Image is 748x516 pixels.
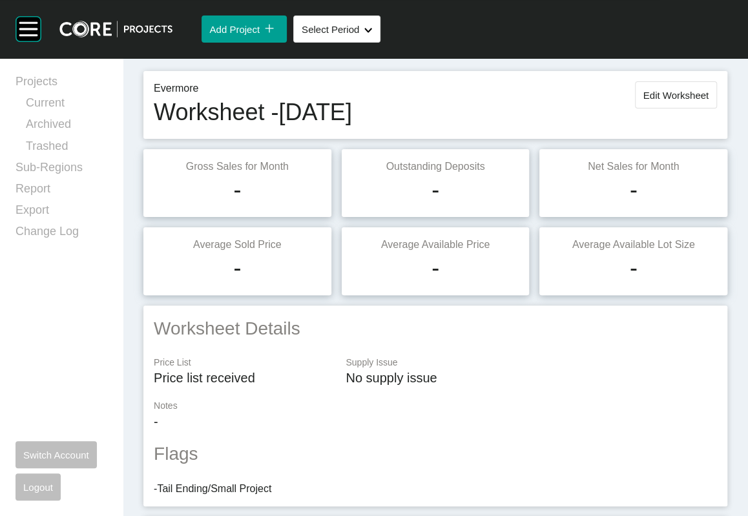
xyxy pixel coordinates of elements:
p: Outstanding Deposits [352,160,519,174]
img: core-logo-dark.3138cae2.png [59,21,172,37]
span: Logout [23,482,53,493]
h1: - [431,252,439,284]
p: Price list received [154,369,333,387]
p: Average Available Lot Size [550,238,717,252]
p: Supply Issue [346,356,717,369]
a: Change Log [16,223,107,245]
button: Logout [16,473,61,501]
p: Average Sold Price [154,238,321,252]
button: Add Project [202,15,287,43]
span: Edit Worksheet [643,90,709,101]
h1: Worksheet - [DATE] [154,96,352,129]
h1: - [233,174,241,206]
button: Edit Worksheet [635,81,717,108]
h1: - [233,252,241,284]
span: Select Period [302,24,359,35]
h2: Worksheet Details [154,316,717,341]
p: - [154,413,717,431]
a: Export [16,202,107,223]
a: Trashed [26,138,107,160]
span: Add Project [209,24,260,35]
p: Average Available Price [352,238,519,252]
h1: - [431,174,439,206]
p: Notes [154,400,717,413]
a: Projects [16,74,107,95]
h2: Flags [154,441,717,466]
button: Switch Account [16,441,97,468]
p: Evermore [154,81,352,96]
p: Gross Sales for Month [154,160,321,174]
p: No supply issue [346,369,717,387]
button: Select Period [293,15,380,43]
h1: - [630,252,638,284]
p: Net Sales for Month [550,160,717,174]
p: Price List [154,356,333,369]
a: Current [26,95,107,116]
li: - Tail Ending/Small Project [154,482,717,496]
a: Archived [26,116,107,138]
a: Sub-Regions [16,160,107,181]
h1: - [630,174,638,206]
span: Switch Account [23,449,89,460]
a: Report [16,181,107,202]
